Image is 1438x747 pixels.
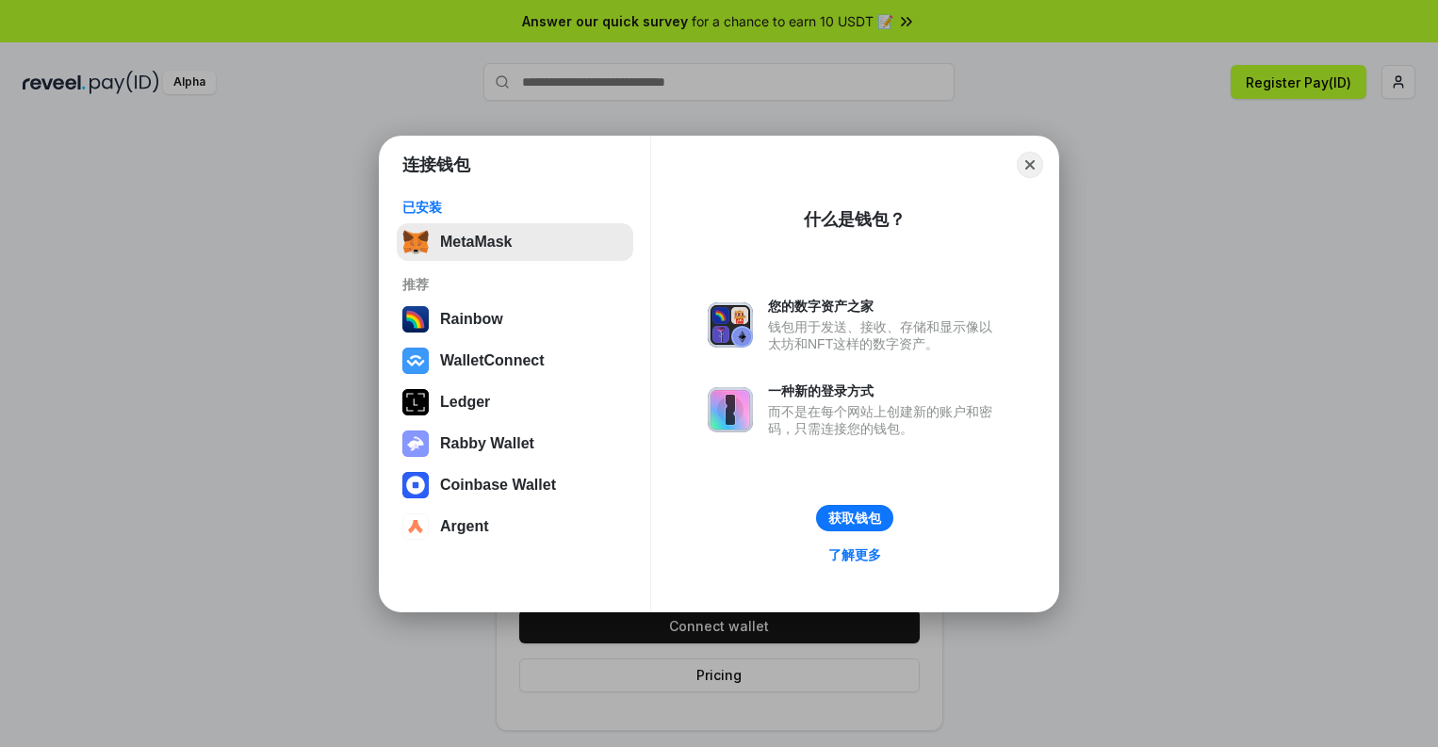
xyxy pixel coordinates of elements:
img: svg+xml,%3Csvg%20fill%3D%22none%22%20height%3D%2233%22%20viewBox%3D%220%200%2035%2033%22%20width%... [402,229,429,255]
button: Rabby Wallet [397,425,633,463]
img: svg+xml,%3Csvg%20xmlns%3D%22http%3A%2F%2Fwww.w3.org%2F2000%2Fsvg%22%20width%3D%2228%22%20height%3... [402,389,429,415]
img: svg+xml,%3Csvg%20width%3D%2228%22%20height%3D%2228%22%20viewBox%3D%220%200%2028%2028%22%20fill%3D... [402,348,429,374]
img: svg+xml,%3Csvg%20width%3D%22120%22%20height%3D%22120%22%20viewBox%3D%220%200%20120%20120%22%20fil... [402,306,429,333]
div: Coinbase Wallet [440,477,556,494]
div: Ledger [440,394,490,411]
div: 什么是钱包？ [804,208,906,231]
div: MetaMask [440,234,512,251]
img: svg+xml,%3Csvg%20xmlns%3D%22http%3A%2F%2Fwww.w3.org%2F2000%2Fsvg%22%20fill%3D%22none%22%20viewBox... [708,387,753,432]
div: Rainbow [440,311,503,328]
div: 了解更多 [828,546,881,563]
button: Argent [397,508,633,545]
a: 了解更多 [817,543,892,567]
button: Close [1017,152,1043,178]
button: Ledger [397,383,633,421]
button: 获取钱包 [816,505,893,531]
img: svg+xml,%3Csvg%20xmlns%3D%22http%3A%2F%2Fwww.w3.org%2F2000%2Fsvg%22%20fill%3D%22none%22%20viewBox... [708,302,753,348]
button: WalletConnect [397,342,633,380]
div: Rabby Wallet [440,435,534,452]
h1: 连接钱包 [402,154,470,176]
div: Argent [440,518,489,535]
div: 一种新的登录方式 [768,382,1002,399]
button: Coinbase Wallet [397,466,633,504]
img: svg+xml,%3Csvg%20xmlns%3D%22http%3A%2F%2Fwww.w3.org%2F2000%2Fsvg%22%20fill%3D%22none%22%20viewBox... [402,430,429,457]
div: 而不是在每个网站上创建新的账户和密码，只需连接您的钱包。 [768,403,1002,437]
div: 钱包用于发送、接收、存储和显示像以太坊和NFT这样的数字资产。 [768,318,1002,352]
img: svg+xml,%3Csvg%20width%3D%2228%22%20height%3D%2228%22%20viewBox%3D%220%200%2028%2028%22%20fill%3D... [402,513,429,540]
div: 推荐 [402,276,628,293]
div: 您的数字资产之家 [768,298,1002,315]
button: MetaMask [397,223,633,261]
div: WalletConnect [440,352,545,369]
div: 已安装 [402,199,628,216]
img: svg+xml,%3Csvg%20width%3D%2228%22%20height%3D%2228%22%20viewBox%3D%220%200%2028%2028%22%20fill%3D... [402,472,429,498]
div: 获取钱包 [828,510,881,527]
button: Rainbow [397,300,633,338]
